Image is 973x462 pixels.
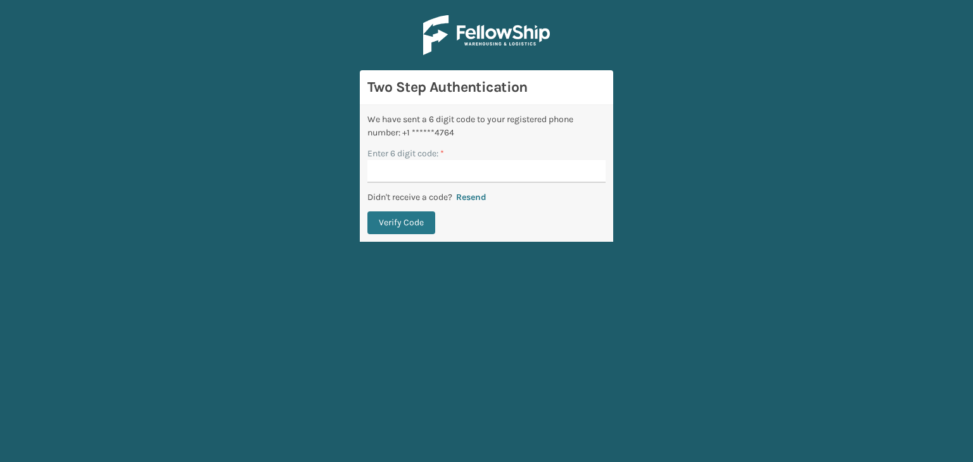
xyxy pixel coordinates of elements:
label: Enter 6 digit code: [367,147,444,160]
img: Logo [423,15,550,55]
button: Resend [452,192,490,203]
button: Verify Code [367,211,435,234]
p: Didn't receive a code? [367,190,452,204]
div: We have sent a 6 digit code to your registered phone number: +1 ******4764 [367,113,606,139]
h3: Two Step Authentication [367,78,606,97]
